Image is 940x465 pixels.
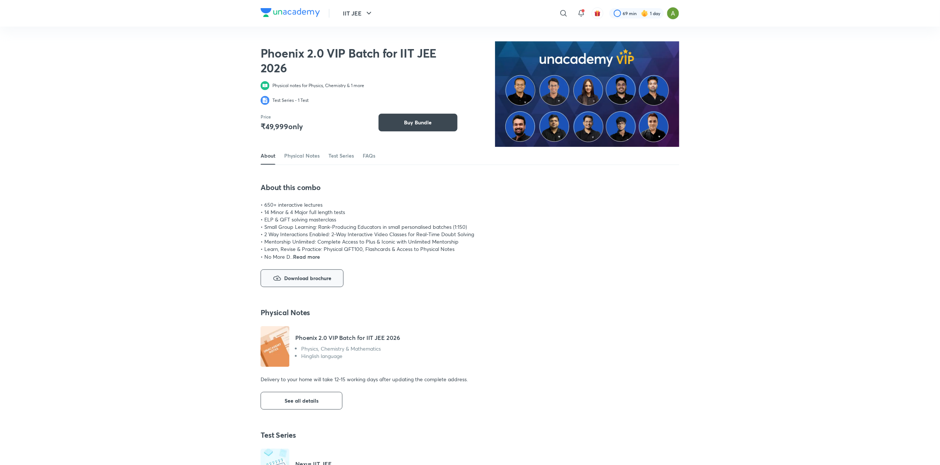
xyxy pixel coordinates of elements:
h5: Phoenix 2.0 VIP Batch for IIT JEE 2026 [295,333,400,342]
p: Price [261,114,271,120]
img: Company Logo [261,8,320,17]
p: Physical notes for Physics, Chemistry & 1 more [272,83,364,89]
span: Read more [293,253,320,260]
p: Test Series - 1 Test [272,97,309,103]
p: Hinglish language [301,352,400,360]
span: • 650+ interactive lectures • 14 Minor & 4 Major full length tests • ELP & QFT solving masterclas... [261,201,474,260]
h4: Physical Notes [261,308,538,317]
button: avatar [592,7,603,19]
a: Company Logo [261,8,320,19]
h4: Test Series [261,430,538,440]
img: Physical Notes [261,326,289,367]
h4: About this combo [261,183,538,192]
img: Ajay A [667,7,679,20]
span: Buy Bundle [404,119,432,126]
p: Physics, Chemistry & Mathematics [301,345,400,352]
img: streak [641,10,648,17]
a: FAQs [363,147,375,165]
button: IIT JEE [338,6,378,21]
button: See all details [261,392,342,410]
img: avatar [594,10,601,17]
img: valueProp-icon [261,81,269,90]
div: ₹ 49,999 only [261,122,303,131]
button: Buy Bundle [379,114,457,131]
img: valueProp-icon [261,96,269,105]
span: See all details [285,397,318,404]
h2: Phoenix 2.0 VIP Batch for IIT JEE 2026 [261,46,449,75]
p: Delivery to your home will take 12-15 working days after updating the complete address. [261,376,538,383]
a: About [261,147,275,165]
span: Download brochure [284,274,331,283]
img: download [273,274,282,283]
a: Physical Notes [284,147,320,165]
button: downloadDownload brochure [261,269,344,287]
a: Test Series [328,147,354,165]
